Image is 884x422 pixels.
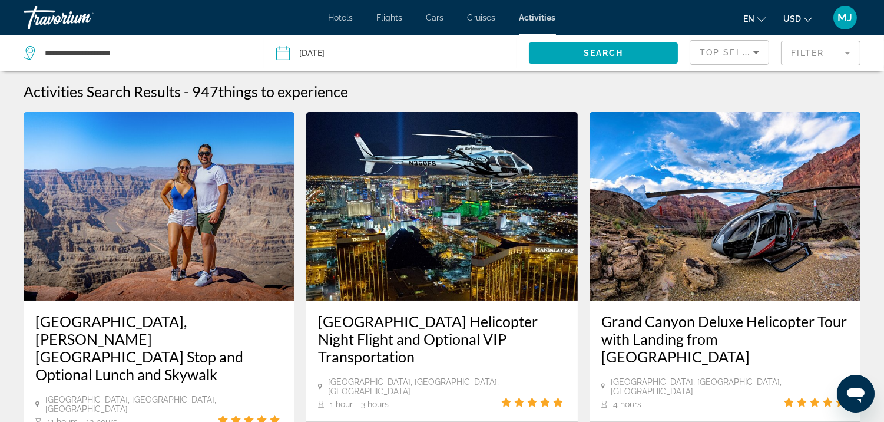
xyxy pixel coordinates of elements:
[184,83,189,100] span: -
[700,48,767,57] span: Top Sellers
[529,42,678,64] button: Search
[783,14,801,24] span: USD
[328,377,501,396] span: [GEOGRAPHIC_DATA], [GEOGRAPHIC_DATA], [GEOGRAPHIC_DATA]
[318,312,565,365] a: [GEOGRAPHIC_DATA] Helicopter Night Flight and Optional VIP Transportation
[329,13,353,22] a: Hotels
[830,5,860,30] button: User Menu
[276,35,517,71] button: Date: Sep 27, 2025
[584,48,624,58] span: Search
[743,10,766,27] button: Change language
[377,13,403,22] a: Flights
[700,45,759,60] mat-select: Sort by
[426,13,444,22] a: Cars
[306,112,577,301] img: 9b.jpg
[24,112,294,301] img: 9a.jpg
[35,312,283,383] a: [GEOGRAPHIC_DATA], [PERSON_NAME][GEOGRAPHIC_DATA] Stop and Optional Lunch and Skywalk
[330,400,389,409] span: 1 hour - 3 hours
[45,395,218,414] span: [GEOGRAPHIC_DATA], [GEOGRAPHIC_DATA], [GEOGRAPHIC_DATA]
[468,13,496,22] a: Cruises
[783,10,812,27] button: Change currency
[192,83,348,100] h2: 947
[519,13,556,22] a: Activities
[743,14,754,24] span: en
[24,2,141,33] a: Travorium
[781,40,860,66] button: Filter
[601,312,849,365] a: Grand Canyon Deluxe Helicopter Tour with Landing from [GEOGRAPHIC_DATA]
[611,377,784,396] span: [GEOGRAPHIC_DATA], [GEOGRAPHIC_DATA], [GEOGRAPHIC_DATA]
[590,112,860,301] img: b3.jpg
[218,83,348,100] span: things to experience
[838,12,853,24] span: MJ
[613,400,641,409] span: 4 hours
[837,375,875,413] iframe: Button to launch messaging window
[24,83,181,100] h1: Activities Search Results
